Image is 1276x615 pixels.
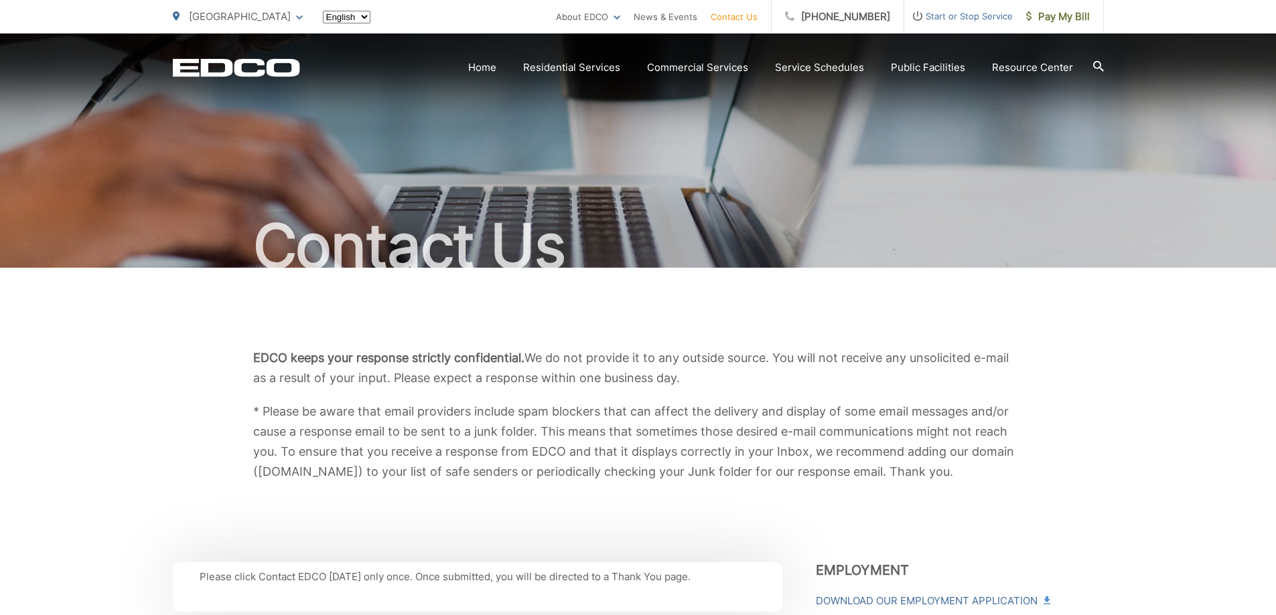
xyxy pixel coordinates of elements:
a: Download Our Employment Application [816,593,1049,609]
a: Home [468,60,496,76]
a: Service Schedules [775,60,864,76]
p: Please click Contact EDCO [DATE] only once. Once submitted, you will be directed to a Thank You p... [200,569,756,585]
a: About EDCO [556,9,620,25]
a: News & Events [634,9,697,25]
a: Contact Us [711,9,758,25]
a: EDCD logo. Return to the homepage. [173,58,300,77]
span: [GEOGRAPHIC_DATA] [189,10,291,23]
b: EDCO keeps your response strictly confidential. [253,351,524,365]
a: Resource Center [992,60,1073,76]
p: We do not provide it to any outside source. You will not receive any unsolicited e-mail as a resu... [253,348,1023,388]
select: Select a language [323,11,370,23]
p: * Please be aware that email providers include spam blockers that can affect the delivery and dis... [253,402,1023,482]
h1: Contact Us [173,213,1104,280]
a: Public Facilities [891,60,965,76]
a: Commercial Services [647,60,748,76]
span: Pay My Bill [1026,9,1090,25]
h3: Employment [816,562,1104,578]
a: Residential Services [523,60,620,76]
